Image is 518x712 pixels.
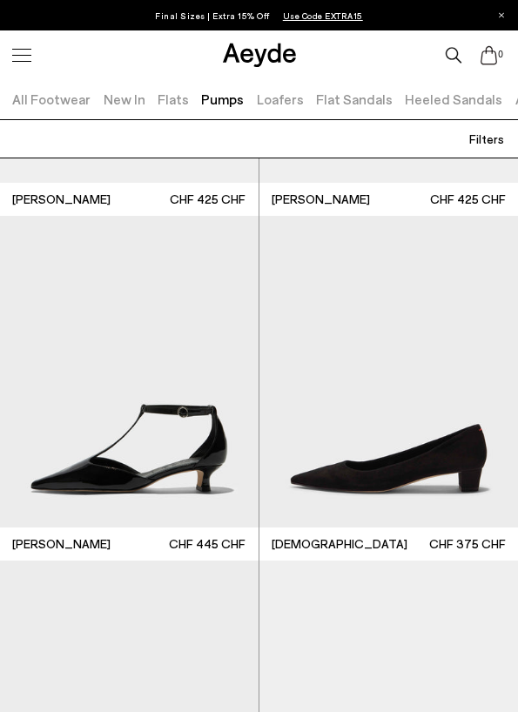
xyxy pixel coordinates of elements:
a: Heeled Sandals [405,91,502,107]
a: All Footwear [12,91,91,107]
a: Loafers [257,91,304,107]
a: Flat Sandals [316,91,393,107]
span: [DEMOGRAPHIC_DATA] [272,535,407,553]
a: New In [104,91,145,107]
span: [PERSON_NAME] [12,535,111,553]
a: Flats [158,91,189,107]
span: [PERSON_NAME] [272,191,370,208]
span: CHF 425 CHF [430,191,506,208]
span: CHF 425 CHF [170,191,246,208]
span: CHF 375 CHF [429,535,506,553]
span: [PERSON_NAME] [12,191,111,208]
span: CHF 445 CHF [169,535,246,553]
a: Pumps [201,91,244,107]
span: Filters [469,131,504,146]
